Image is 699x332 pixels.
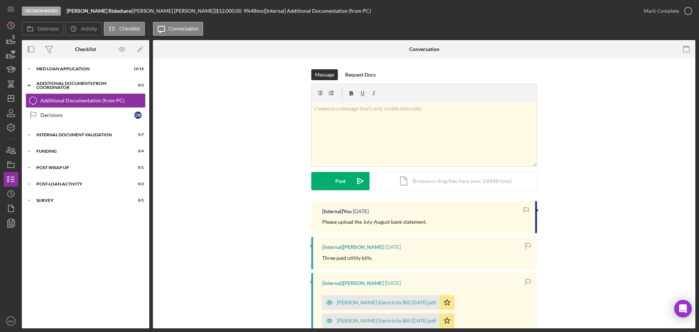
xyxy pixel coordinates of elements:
button: Post [311,172,370,190]
button: [PERSON_NAME] Electricity Bill [DATE].pdf [322,295,454,310]
button: [PERSON_NAME] Electricity Bill [DATE].pdf [322,313,454,328]
div: | [67,8,133,14]
p: Three paid utility bills. [322,254,372,262]
div: [PERSON_NAME] [PERSON_NAME] | [133,8,216,14]
label: Activity [81,26,97,32]
div: MED Loan Application [36,67,126,71]
div: Message [315,69,334,80]
time: 2025-08-22 07:39 [385,280,401,286]
div: Post [335,172,345,190]
div: [PERSON_NAME] Electricity Bill [DATE].pdf [337,300,436,305]
div: Internal Document Validation [36,133,126,137]
button: BM [4,314,18,328]
div: Open Intercom Messenger [674,300,692,317]
div: 16 / 16 [131,67,144,71]
label: Conversation [169,26,199,32]
button: Request Docs [341,69,379,80]
div: Decision Issued [22,7,61,16]
div: $12,000.00 [216,8,244,14]
div: | [Internal] Additional Documentation (from PC) [264,8,371,14]
time: 2025-08-27 03:24 [353,208,369,214]
text: BM [8,319,13,323]
div: 0 / 1 [131,198,144,203]
button: Checklist [104,22,145,36]
a: DecisionsDB [25,108,146,122]
div: [Internal] [PERSON_NAME] [322,244,384,250]
div: 48 mo [250,8,264,14]
div: 0 / 2 [131,83,144,87]
div: Request Docs [345,69,376,80]
a: Additional Documentation (from PC) [25,93,146,108]
div: Additional Documentation (from PC) [40,98,145,103]
div: Mark Complete [644,4,679,18]
div: Decisions [40,112,134,118]
div: Post Wrap Up [36,165,126,170]
label: Checklist [119,26,140,32]
div: [PERSON_NAME] Electricity Bill [DATE].pdf [337,318,436,324]
div: Post-Loan Activity [36,182,126,186]
button: Overview [22,22,63,36]
div: D B [134,112,142,119]
button: Activity [65,22,102,36]
label: Overview [37,26,59,32]
time: 2025-08-22 07:39 [385,244,401,250]
div: Conversation [409,46,439,52]
div: Funding [36,149,126,153]
div: [Internal] [PERSON_NAME] [322,280,384,286]
div: Survey [36,198,126,203]
button: Mark Complete [636,4,695,18]
button: Conversation [153,22,204,36]
div: 0 / 4 [131,149,144,153]
b: [PERSON_NAME] Rideshare [67,8,131,14]
div: [Internal] You [322,208,352,214]
div: 0 / 1 [131,165,144,170]
div: Checklist [75,46,96,52]
div: 5 / 7 [131,133,144,137]
div: 9 % [244,8,250,14]
p: Please upload the July-August bank statement. [322,218,427,226]
button: Message [311,69,338,80]
div: Additional Documents from Coordinator [36,81,126,90]
div: 0 / 2 [131,182,144,186]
